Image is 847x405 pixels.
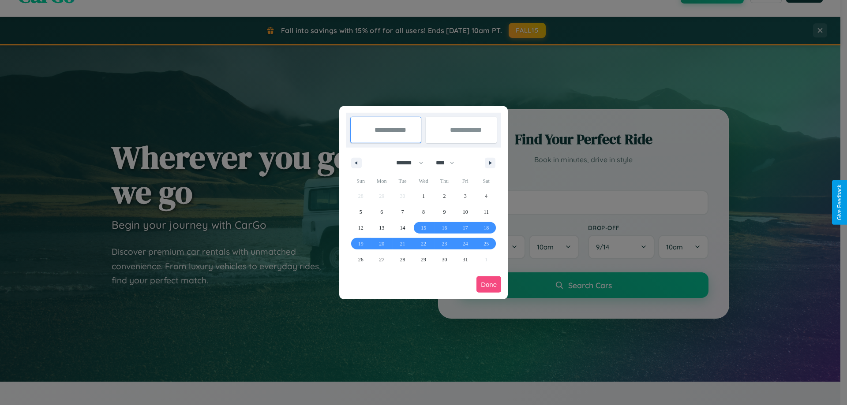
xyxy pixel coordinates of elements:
button: 19 [350,236,371,252]
span: 3 [464,188,467,204]
span: 5 [360,204,362,220]
button: 21 [392,236,413,252]
span: 26 [358,252,364,268]
span: 10 [463,204,468,220]
span: Thu [434,174,455,188]
span: 4 [485,188,487,204]
button: 15 [413,220,434,236]
button: 20 [371,236,392,252]
span: 20 [379,236,384,252]
span: 28 [400,252,405,268]
button: 17 [455,220,476,236]
button: 18 [476,220,497,236]
button: 4 [476,188,497,204]
span: 22 [421,236,426,252]
span: 1 [422,188,425,204]
span: Mon [371,174,392,188]
button: 1 [413,188,434,204]
button: Done [476,276,501,293]
button: 3 [455,188,476,204]
button: 24 [455,236,476,252]
button: 25 [476,236,497,252]
button: 5 [350,204,371,220]
button: 11 [476,204,497,220]
button: 29 [413,252,434,268]
button: 30 [434,252,455,268]
button: 6 [371,204,392,220]
span: 27 [379,252,384,268]
span: 9 [443,204,446,220]
button: 9 [434,204,455,220]
button: 8 [413,204,434,220]
span: 30 [442,252,447,268]
span: 24 [463,236,468,252]
button: 7 [392,204,413,220]
button: 10 [455,204,476,220]
span: 19 [358,236,364,252]
button: 27 [371,252,392,268]
span: 7 [401,204,404,220]
button: 31 [455,252,476,268]
span: 16 [442,220,447,236]
span: 31 [463,252,468,268]
span: Fri [455,174,476,188]
span: 21 [400,236,405,252]
span: Wed [413,174,434,188]
span: 2 [443,188,446,204]
span: 23 [442,236,447,252]
span: Tue [392,174,413,188]
span: 12 [358,220,364,236]
span: 6 [380,204,383,220]
span: 8 [422,204,425,220]
button: 26 [350,252,371,268]
span: Sun [350,174,371,188]
span: 15 [421,220,426,236]
div: Give Feedback [836,185,843,220]
span: Sat [476,174,497,188]
button: 12 [350,220,371,236]
button: 23 [434,236,455,252]
span: 18 [483,220,489,236]
span: 17 [463,220,468,236]
span: 25 [483,236,489,252]
button: 16 [434,220,455,236]
span: 11 [483,204,489,220]
button: 13 [371,220,392,236]
button: 14 [392,220,413,236]
button: 2 [434,188,455,204]
button: 22 [413,236,434,252]
button: 28 [392,252,413,268]
span: 14 [400,220,405,236]
span: 29 [421,252,426,268]
span: 13 [379,220,384,236]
